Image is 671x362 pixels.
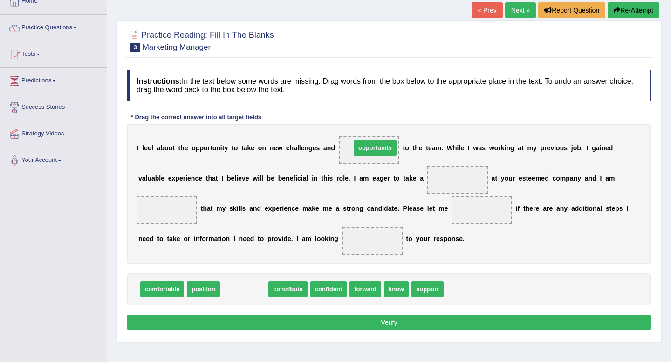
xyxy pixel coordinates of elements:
[312,174,314,182] b: i
[307,174,308,182] b: l
[301,174,303,182] b: i
[192,144,196,152] b: o
[327,144,331,152] b: n
[127,28,274,52] h2: Practice Reading: Fill In The Blanks
[494,144,499,152] b: o
[246,174,249,182] b: e
[550,144,554,152] b: v
[420,174,424,182] b: a
[460,144,464,152] b: e
[608,2,659,18] button: Re-Attempt
[609,144,613,152] b: d
[489,144,494,152] b: w
[600,144,602,152] b: i
[526,174,528,182] b: t
[290,174,294,182] b: e
[554,144,556,152] b: i
[552,174,556,182] b: c
[201,205,203,212] b: t
[396,174,400,182] b: o
[321,174,323,182] b: t
[433,205,435,212] b: t
[560,205,564,212] b: n
[312,205,315,212] b: k
[438,205,444,212] b: m
[151,144,153,152] b: l
[473,144,479,152] b: w
[137,196,197,224] span: Drop target
[566,174,570,182] b: p
[242,205,246,212] b: s
[127,70,651,101] h4: In the text below some words are missing. Drag words from the box below to the appropriate place ...
[415,144,419,152] b: h
[328,174,329,182] b: i
[452,196,512,224] span: Drop target
[207,205,211,212] b: a
[359,205,363,212] b: g
[210,144,212,152] b: t
[242,174,246,182] b: v
[313,144,316,152] b: e
[161,174,164,182] b: e
[403,144,405,152] b: t
[447,144,453,152] b: W
[0,94,107,118] a: Success Stories
[185,144,188,152] b: e
[286,174,290,182] b: n
[267,174,271,182] b: b
[295,174,297,182] b: i
[262,144,266,152] b: n
[302,205,308,212] b: m
[518,144,521,152] b: a
[339,136,399,164] span: Drop target
[363,174,369,182] b: m
[137,77,182,85] b: Instructions:
[278,174,282,182] b: b
[195,174,199,182] b: c
[236,174,238,182] b: i
[206,174,208,182] b: t
[427,205,429,212] b: l
[528,174,532,182] b: e
[208,174,212,182] b: h
[239,205,240,212] b: l
[138,174,142,182] b: v
[495,174,497,182] b: t
[596,144,600,152] b: a
[541,144,545,152] b: p
[221,174,223,182] b: I
[295,205,299,212] b: e
[571,144,573,152] b: j
[541,174,545,182] b: e
[482,144,486,152] b: s
[284,205,288,212] b: e
[382,205,384,212] b: i
[233,205,237,212] b: k
[0,121,107,144] a: Strategy Videos
[573,144,577,152] b: o
[211,205,213,212] b: t
[600,174,602,182] b: I
[585,205,587,212] b: t
[560,144,564,152] b: u
[526,205,530,212] b: h
[593,205,597,212] b: n
[586,144,588,152] b: I
[271,174,274,182] b: e
[535,174,541,182] b: m
[155,174,159,182] b: b
[413,144,415,152] b: t
[378,205,383,212] b: d
[370,205,374,212] b: a
[238,174,242,182] b: e
[0,41,107,65] a: Tests
[240,205,242,212] b: l
[538,2,605,18] button: Report Question
[212,174,216,182] b: a
[276,205,280,212] b: e
[168,174,172,182] b: e
[299,144,301,152] b: l
[505,174,509,182] b: o
[199,144,204,152] b: p
[216,144,220,152] b: n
